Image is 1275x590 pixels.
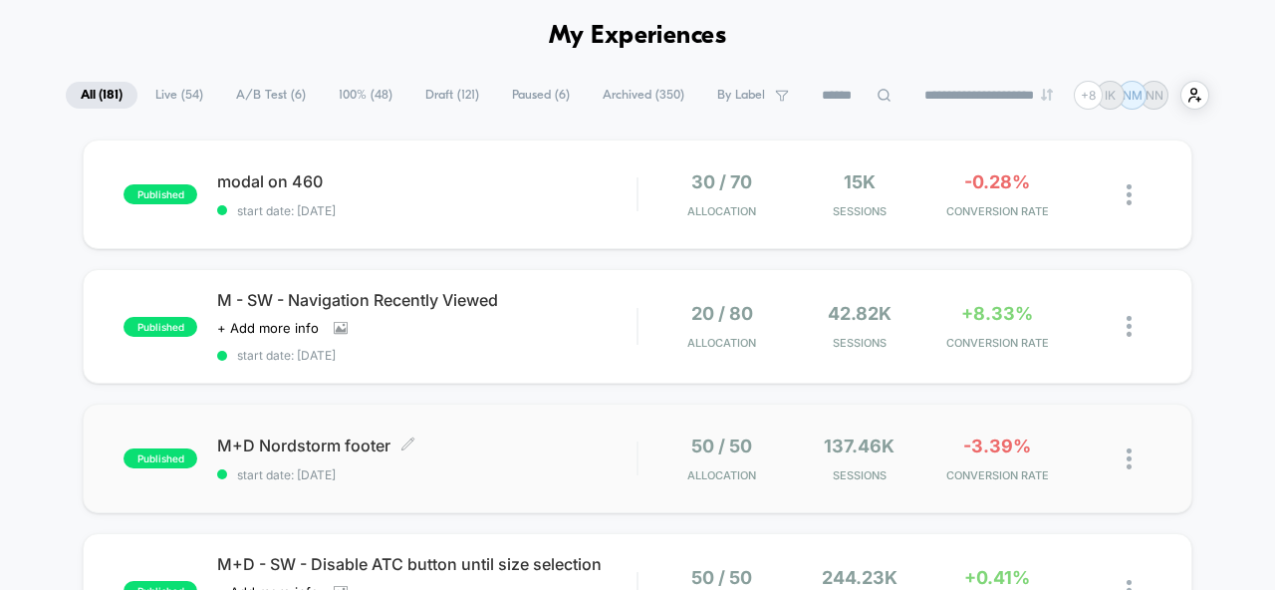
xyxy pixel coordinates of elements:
[1123,88,1143,103] p: NM
[933,204,1061,218] span: CONVERSION RATE
[717,88,765,103] span: By Label
[124,184,197,204] span: published
[691,436,752,456] span: 50 / 50
[217,290,637,310] span: M - SW - Navigation Recently Viewed
[796,204,923,218] span: Sessions
[961,303,1033,324] span: +8.33%
[588,82,699,109] span: Archived ( 350 )
[549,22,727,51] h1: My Experiences
[1146,88,1163,103] p: NN
[217,436,637,455] span: M+D Nordstorm footer
[1105,88,1116,103] p: IK
[1041,89,1053,101] img: end
[140,82,218,109] span: Live ( 54 )
[933,468,1061,482] span: CONVERSION RATE
[691,171,752,192] span: 30 / 70
[691,303,753,324] span: 20 / 80
[217,467,637,482] span: start date: [DATE]
[1127,448,1132,469] img: close
[66,82,137,109] span: All ( 181 )
[964,171,1030,192] span: -0.28%
[824,436,894,456] span: 137.46k
[217,171,637,191] span: modal on 460
[217,348,637,363] span: start date: [DATE]
[124,448,197,468] span: published
[124,317,197,337] span: published
[844,171,876,192] span: 15k
[1127,316,1132,337] img: close
[963,436,1031,456] span: -3.39%
[687,336,756,350] span: Allocation
[691,567,752,588] span: 50 / 50
[687,468,756,482] span: Allocation
[1127,184,1132,205] img: close
[796,336,923,350] span: Sessions
[217,203,637,218] span: start date: [DATE]
[217,554,637,574] span: M+D - SW - Disable ATC button until size selection
[324,82,407,109] span: 100% ( 48 )
[828,303,892,324] span: 42.82k
[221,82,321,109] span: A/B Test ( 6 )
[410,82,494,109] span: Draft ( 121 )
[497,82,585,109] span: Paused ( 6 )
[964,567,1030,588] span: +0.41%
[1074,81,1103,110] div: + 8
[217,320,319,336] span: + Add more info
[687,204,756,218] span: Allocation
[933,336,1061,350] span: CONVERSION RATE
[796,468,923,482] span: Sessions
[822,567,897,588] span: 244.23k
